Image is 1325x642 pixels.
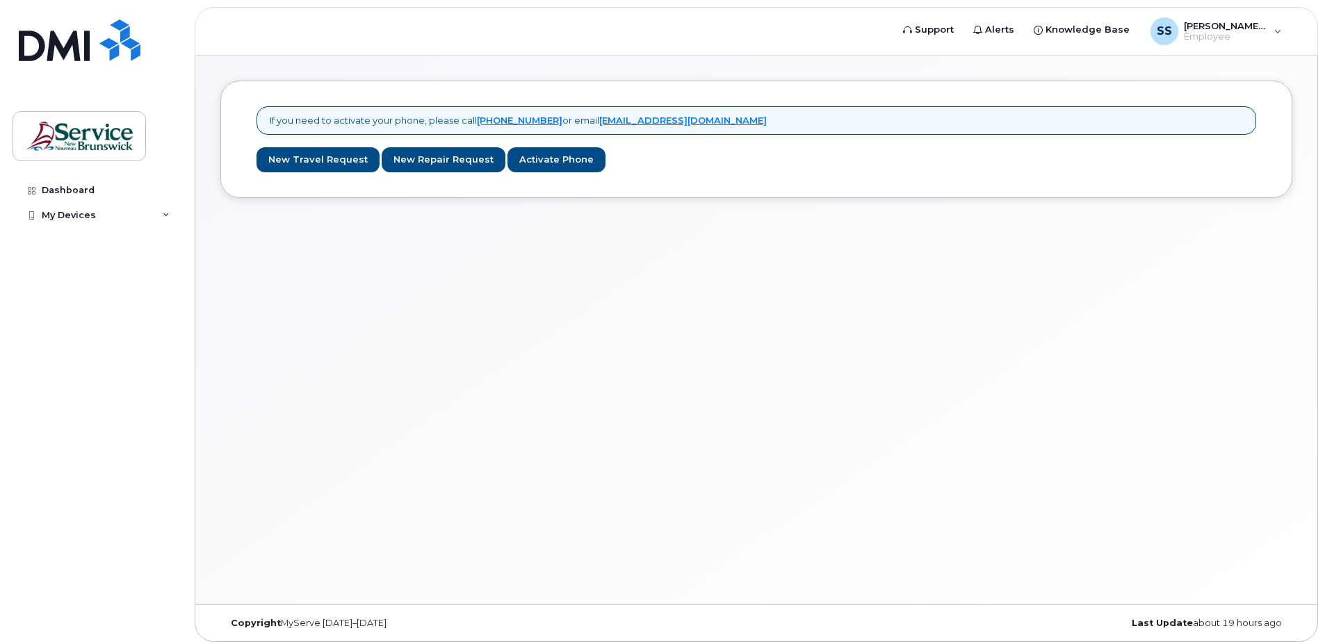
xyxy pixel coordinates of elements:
strong: Last Update [1132,618,1193,628]
a: New Travel Request [257,147,380,173]
div: about 19 hours ago [935,618,1292,629]
div: MyServe [DATE]–[DATE] [220,618,578,629]
p: If you need to activate your phone, please call or email [270,114,767,127]
a: [EMAIL_ADDRESS][DOMAIN_NAME] [599,115,767,126]
a: New Repair Request [382,147,505,173]
strong: Copyright [231,618,281,628]
a: [PHONE_NUMBER] [477,115,562,126]
a: Activate Phone [507,147,605,173]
